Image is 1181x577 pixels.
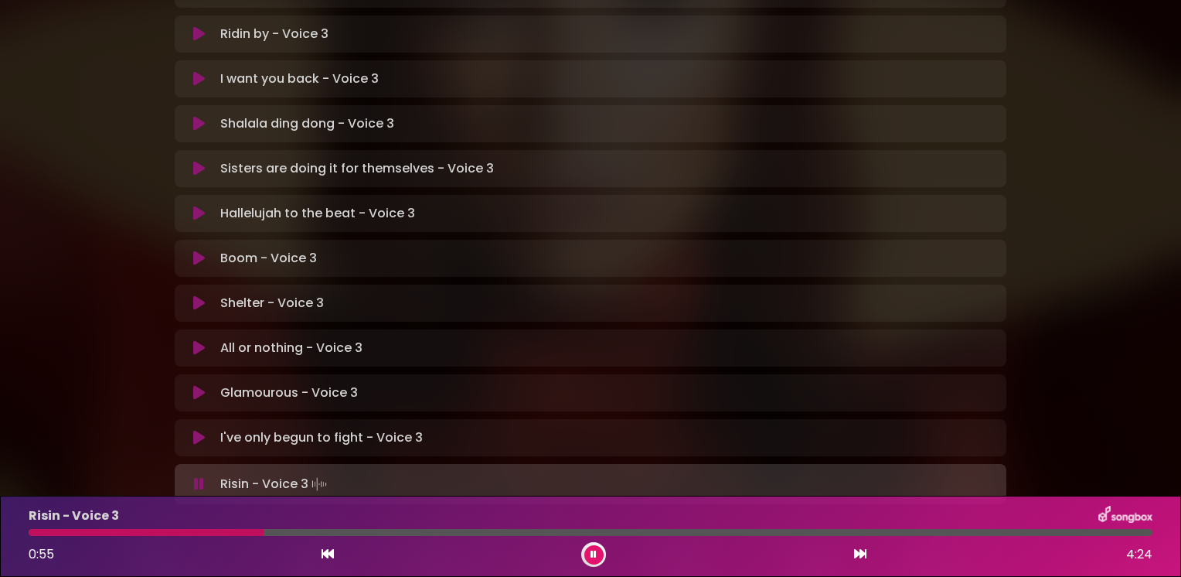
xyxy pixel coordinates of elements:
[220,249,317,268] p: Boom - Voice 3
[220,204,415,223] p: Hallelujah to the beat - Voice 3
[308,473,330,495] img: waveform4.gif
[220,339,362,357] p: All or nothing - Voice 3
[220,25,328,43] p: Ridin by - Voice 3
[29,507,119,525] p: Risin - Voice 3
[220,384,358,402] p: Glamourous - Voice 3
[220,114,394,133] p: Shalala ding dong - Voice 3
[220,294,324,312] p: Shelter - Voice 3
[220,159,494,178] p: Sisters are doing it for themselves - Voice 3
[220,473,330,495] p: Risin - Voice 3
[1126,545,1152,564] span: 4:24
[220,428,423,447] p: I've only begun to fight - Voice 3
[220,70,379,88] p: I want you back - Voice 3
[1098,506,1152,526] img: songbox-logo-white.png
[29,545,54,563] span: 0:55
